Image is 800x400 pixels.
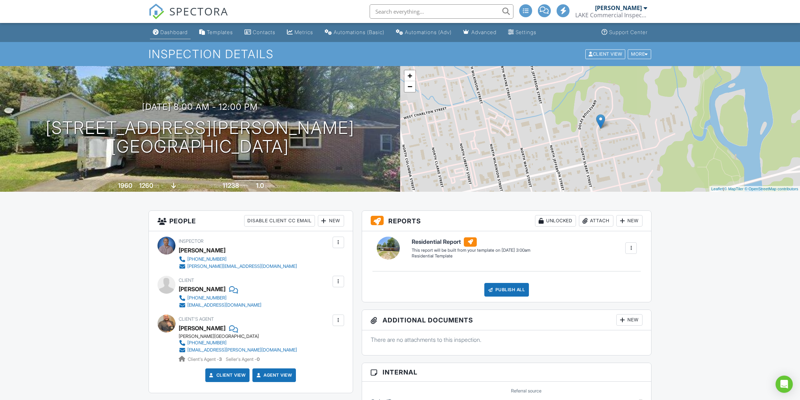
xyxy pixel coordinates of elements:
[511,388,541,394] label: Referral source
[244,215,315,227] div: Disable Client CC Email
[187,264,297,269] div: [PERSON_NAME][EMAIL_ADDRESS][DOMAIN_NAME]
[219,357,222,362] strong: 3
[179,284,225,294] div: [PERSON_NAME]
[404,81,415,92] a: Zoom out
[265,183,285,189] span: bathrooms
[242,26,278,39] a: Contacts
[334,29,384,35] div: Automations (Basic)
[160,29,188,35] div: Dashboard
[240,183,249,189] span: sq.ft.
[776,376,793,393] div: Open Intercom Messenger
[187,340,227,346] div: [PHONE_NUMBER]
[179,278,194,283] span: Client
[179,294,261,302] a: [PHONE_NUMBER]
[148,10,228,25] a: SPECTORA
[207,29,233,35] div: Templates
[585,49,625,59] div: Client View
[585,51,627,56] a: Client View
[745,187,798,191] a: © OpenStreetMap contributors
[179,238,204,244] span: Inspector
[362,310,652,330] h3: Additional Documents
[257,357,260,362] strong: 0
[471,29,497,35] div: Advanced
[284,26,316,39] a: Metrics
[516,29,536,35] div: Settings
[148,48,652,60] h1: Inspection Details
[253,29,275,35] div: Contacts
[179,263,297,270] a: [PERSON_NAME][EMAIL_ADDRESS][DOMAIN_NAME]
[535,215,576,227] div: Unlocked
[118,182,132,189] div: 1960
[179,245,225,256] div: [PERSON_NAME]
[179,334,303,339] div: [PERSON_NAME][GEOGRAPHIC_DATA]
[187,256,227,262] div: [PHONE_NUMBER]
[599,26,650,39] a: Support Center
[404,70,415,81] a: Zoom in
[179,316,214,322] span: Client's Agent
[188,357,223,362] span: Client's Agent -
[154,183,164,189] span: sq. ft.
[709,186,800,192] div: |
[595,4,642,11] div: [PERSON_NAME]
[362,363,652,382] h3: Internal
[223,182,239,189] div: 11238
[505,26,539,39] a: Settings
[609,29,648,35] div: Support Center
[371,336,643,344] p: There are no attachments to this inspection.
[179,302,261,309] a: [EMAIL_ADDRESS][DOMAIN_NAME]
[405,29,452,35] div: Automations (Adv)
[575,11,647,19] div: LAKE Commercial Inspections & Consulting, llc.
[362,211,652,231] h3: Reports
[179,346,297,354] a: [EMAIL_ADDRESS][PERSON_NAME][DOMAIN_NAME]
[187,302,261,308] div: [EMAIL_ADDRESS][DOMAIN_NAME]
[393,26,454,39] a: Automations (Advanced)
[150,26,191,39] a: Dashboard
[322,26,387,39] a: Automations (Basic)
[256,182,264,189] div: 1.0
[148,4,164,19] img: The Best Home Inspection Software - Spectora
[616,215,643,227] div: New
[412,247,530,253] div: This report will be built from your template on [DATE] 3:00am
[139,182,153,189] div: 1260
[179,323,225,334] a: [PERSON_NAME]
[412,253,530,259] div: Residential Template
[179,256,297,263] a: [PHONE_NUMBER]
[294,29,313,35] div: Metrics
[179,339,297,346] a: [PHONE_NUMBER]
[711,187,723,191] a: Leaflet
[142,102,258,112] h3: [DATE] 8:00 am - 12:00 pm
[616,314,643,326] div: New
[724,187,744,191] a: © MapTiler
[169,4,228,19] span: SPECTORA
[196,26,236,39] a: Templates
[226,357,260,362] span: Seller's Agent -
[208,372,246,379] a: Client View
[460,26,499,39] a: Advanced
[206,183,221,189] span: Lot Size
[318,215,344,227] div: New
[579,215,613,227] div: Attach
[187,295,227,301] div: [PHONE_NUMBER]
[46,118,355,157] h1: [STREET_ADDRESS][PERSON_NAME] [GEOGRAPHIC_DATA]
[109,183,117,189] span: Built
[187,347,297,353] div: [EMAIL_ADDRESS][PERSON_NAME][DOMAIN_NAME]
[412,237,530,247] h6: Residential Report
[484,283,529,297] div: Publish All
[149,211,353,231] h3: People
[177,183,200,189] span: crawlspace
[370,4,513,19] input: Search everything...
[628,49,651,59] div: More
[255,372,292,379] a: Agent View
